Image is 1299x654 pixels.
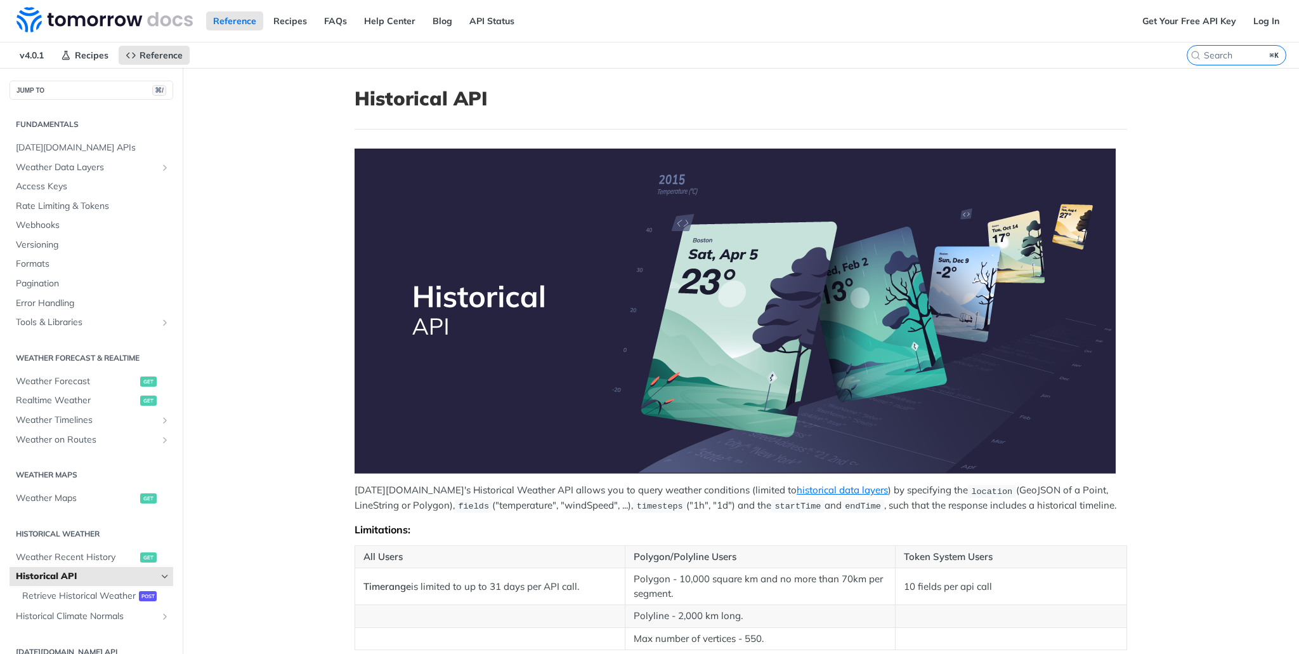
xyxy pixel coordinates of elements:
[266,11,314,30] a: Recipes
[160,415,170,425] button: Show subpages for Weather Timelines
[16,297,170,310] span: Error Handling
[895,568,1126,605] td: 10 fields per api call
[10,138,173,157] a: [DATE][DOMAIN_NAME] APIs
[16,161,157,174] span: Weather Data Layers
[16,219,170,232] span: Webhooks
[160,571,170,582] button: Hide subpages for Historical API
[355,149,1116,474] img: Historical-API.png
[10,391,173,410] a: Realtime Weatherget
[140,396,157,406] span: get
[774,502,821,511] span: startTime
[75,50,108,61] span: Recipes
[426,11,459,30] a: Blog
[971,486,1012,496] span: location
[140,50,183,61] span: Reference
[16,375,137,388] span: Weather Forecast
[16,316,157,329] span: Tools & Libraries
[16,414,157,427] span: Weather Timelines
[16,277,170,290] span: Pagination
[10,119,173,130] h2: Fundamentals
[16,180,170,193] span: Access Keys
[10,236,173,255] a: Versioning
[458,502,489,511] span: fields
[10,177,173,196] a: Access Keys
[625,605,895,628] td: Polyline - 2,000 km long.
[10,81,173,100] button: JUMP TO⌘/
[355,545,625,568] th: All Users
[160,435,170,445] button: Show subpages for Weather on Routes
[140,493,157,504] span: get
[637,502,683,511] span: timesteps
[16,239,170,251] span: Versioning
[10,469,173,481] h2: Weather Maps
[10,411,173,430] a: Weather TimelinesShow subpages for Weather Timelines
[10,567,173,586] a: Historical APIHide subpages for Historical API
[16,570,157,583] span: Historical API
[1267,49,1283,62] kbd: ⌘K
[119,46,190,65] a: Reference
[625,568,895,605] td: Polygon - 10,000 square km and no more than 70km per segment.
[139,591,157,601] span: post
[10,607,173,626] a: Historical Climate NormalsShow subpages for Historical Climate Normals
[54,46,115,65] a: Recipes
[895,545,1126,568] th: Token System Users
[357,11,422,30] a: Help Center
[140,552,157,563] span: get
[152,85,166,96] span: ⌘/
[10,313,173,332] a: Tools & LibrariesShow subpages for Tools & Libraries
[845,502,881,511] span: endTime
[16,200,170,213] span: Rate Limiting & Tokens
[355,87,1127,110] h1: Historical API
[10,158,173,177] a: Weather Data LayersShow subpages for Weather Data Layers
[10,352,173,364] h2: Weather Forecast & realtime
[206,11,263,30] a: Reference
[797,484,888,496] a: historical data layers
[16,551,137,564] span: Weather Recent History
[10,489,173,508] a: Weather Mapsget
[355,523,1127,536] div: Limitations:
[462,11,521,30] a: API Status
[10,294,173,313] a: Error Handling
[355,483,1127,513] p: [DATE][DOMAIN_NAME]'s Historical Weather API allows you to query weather conditions (limited to )...
[22,590,136,603] span: Retrieve Historical Weather
[10,430,173,450] a: Weather on RoutesShow subpages for Weather on Routes
[363,580,411,592] strong: Timerange
[10,255,173,274] a: Formats
[10,372,173,391] a: Weather Forecastget
[10,548,173,567] a: Weather Recent Historyget
[1191,50,1201,60] svg: Search
[355,149,1127,474] span: Expand image
[16,258,170,270] span: Formats
[16,394,137,407] span: Realtime Weather
[16,610,157,623] span: Historical Climate Normals
[16,142,170,154] span: [DATE][DOMAIN_NAME] APIs
[1246,11,1286,30] a: Log In
[1135,11,1243,30] a: Get Your Free API Key
[10,528,173,540] h2: Historical Weather
[140,377,157,387] span: get
[16,587,173,606] a: Retrieve Historical Weatherpost
[16,434,157,446] span: Weather on Routes
[160,317,170,328] button: Show subpages for Tools & Libraries
[10,274,173,293] a: Pagination
[317,11,354,30] a: FAQs
[13,46,51,65] span: v4.0.1
[160,163,170,173] button: Show subpages for Weather Data Layers
[625,545,895,568] th: Polygon/Polyline Users
[10,197,173,216] a: Rate Limiting & Tokens
[10,216,173,235] a: Webhooks
[160,611,170,622] button: Show subpages for Historical Climate Normals
[355,568,625,605] td: is limited to up to 31 days per API call.
[625,627,895,650] td: Max number of vertices - 550.
[16,7,193,32] img: Tomorrow.io Weather API Docs
[16,492,137,505] span: Weather Maps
